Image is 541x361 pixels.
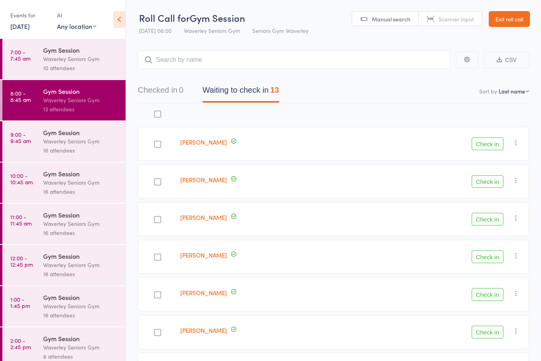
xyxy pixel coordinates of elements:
time: 10:00 - 10:45 am [10,172,33,185]
div: At [57,9,96,22]
time: 9:00 - 9:45 am [10,131,31,144]
a: 8:00 -8:45 amGym SessionWaverley Seniors Gym13 attendees [2,80,126,120]
div: Gym Session [43,87,119,96]
button: Check in [472,213,503,225]
button: Check in [472,326,503,338]
div: 13 attendees [43,105,119,114]
a: 9:00 -9:45 amGym SessionWaverley Seniors Gym16 attendees [2,121,126,162]
span: [DATE] 08:00 [139,27,171,34]
button: Check in [472,138,503,150]
time: 11:00 - 11:45 am [10,214,32,226]
div: Waverley Seniors Gym [43,343,119,352]
button: Checked in0 [138,82,183,103]
div: Waverley Seniors Gym [43,219,119,228]
time: 1:00 - 1:45 pm [10,296,30,309]
button: Check in [472,288,503,301]
a: 11:00 -11:45 amGym SessionWaverley Seniors Gym16 attendees [2,204,126,244]
div: Any location [57,22,96,31]
a: [PERSON_NAME] [180,213,227,222]
span: Waverley Seniors Gym [184,27,240,34]
div: 16 attendees [43,311,119,320]
a: 12:00 -12:45 pmGym SessionWaverley Seniors Gym16 attendees [2,245,126,285]
div: Gym Session [43,128,119,137]
time: 2:00 - 2:45 pm [10,337,31,350]
span: Gym Session [190,11,245,24]
a: 7:00 -7:45 amGym SessionWaverley Seniors Gym10 attendees [2,39,126,79]
div: Waverley Seniors Gym [43,54,119,63]
div: Waverley Seniors Gym [43,260,119,269]
div: 13 [270,86,279,94]
span: Seniors Gym Waverley [252,27,309,34]
div: Last name [499,87,525,95]
a: 10:00 -10:45 amGym SessionWaverley Seniors Gym16 attendees [2,162,126,203]
time: 8:00 - 8:45 am [10,90,31,103]
div: Gym Session [43,169,119,178]
div: Gym Session [43,293,119,302]
a: [PERSON_NAME] [180,176,227,184]
button: Check in [472,250,503,263]
a: [DATE] [10,22,30,31]
input: Search by name [138,51,450,69]
time: 7:00 - 7:45 am [10,49,30,61]
div: Waverley Seniors Gym [43,96,119,105]
div: Events for [10,9,49,22]
div: Gym Session [43,46,119,54]
a: [PERSON_NAME] [180,138,227,146]
span: Scanner input [438,15,474,23]
div: Gym Session [43,210,119,219]
div: Waverley Seniors Gym [43,178,119,187]
time: 12:00 - 12:45 pm [10,255,33,267]
a: [PERSON_NAME] [180,288,227,297]
div: 0 [179,86,183,94]
a: Exit roll call [489,11,530,27]
div: 16 attendees [43,187,119,196]
span: Manual search [372,15,410,23]
a: [PERSON_NAME] [180,326,227,334]
div: Gym Session [43,334,119,343]
a: [PERSON_NAME] [180,251,227,259]
label: Sort by [479,87,497,95]
div: 16 attendees [43,269,119,279]
div: Gym Session [43,252,119,260]
button: Waiting to check in13 [202,82,279,103]
button: Check in [472,175,503,188]
div: 10 attendees [43,63,119,73]
div: Waverley Seniors Gym [43,137,119,146]
div: 16 attendees [43,146,119,155]
button: CSV [484,52,529,69]
a: 1:00 -1:45 pmGym SessionWaverley Seniors Gym16 attendees [2,286,126,327]
div: 8 attendees [43,352,119,361]
div: 16 attendees [43,228,119,237]
span: Roll Call for [139,11,190,24]
div: Waverley Seniors Gym [43,302,119,311]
